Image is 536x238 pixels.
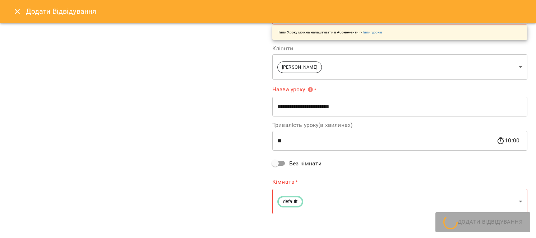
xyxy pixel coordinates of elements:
a: Типи уроків [362,30,382,34]
div: default [272,189,527,214]
span: [PERSON_NAME] [278,64,322,71]
button: Close [9,3,26,20]
span: Без кімнати [289,159,322,168]
p: Типи Уроку можна налаштувати в Абонементи -> [278,29,382,35]
label: Тривалість уроку(в хвилинах) [272,122,527,128]
span: default [279,198,302,205]
h6: Додати Відвідування [26,6,97,17]
div: [PERSON_NAME] [272,54,527,80]
label: Клієнти [272,46,527,51]
label: Кімната [272,178,527,186]
svg: Вкажіть назву уроку або виберіть клієнтів [308,87,313,92]
span: Назва уроку [272,87,313,92]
